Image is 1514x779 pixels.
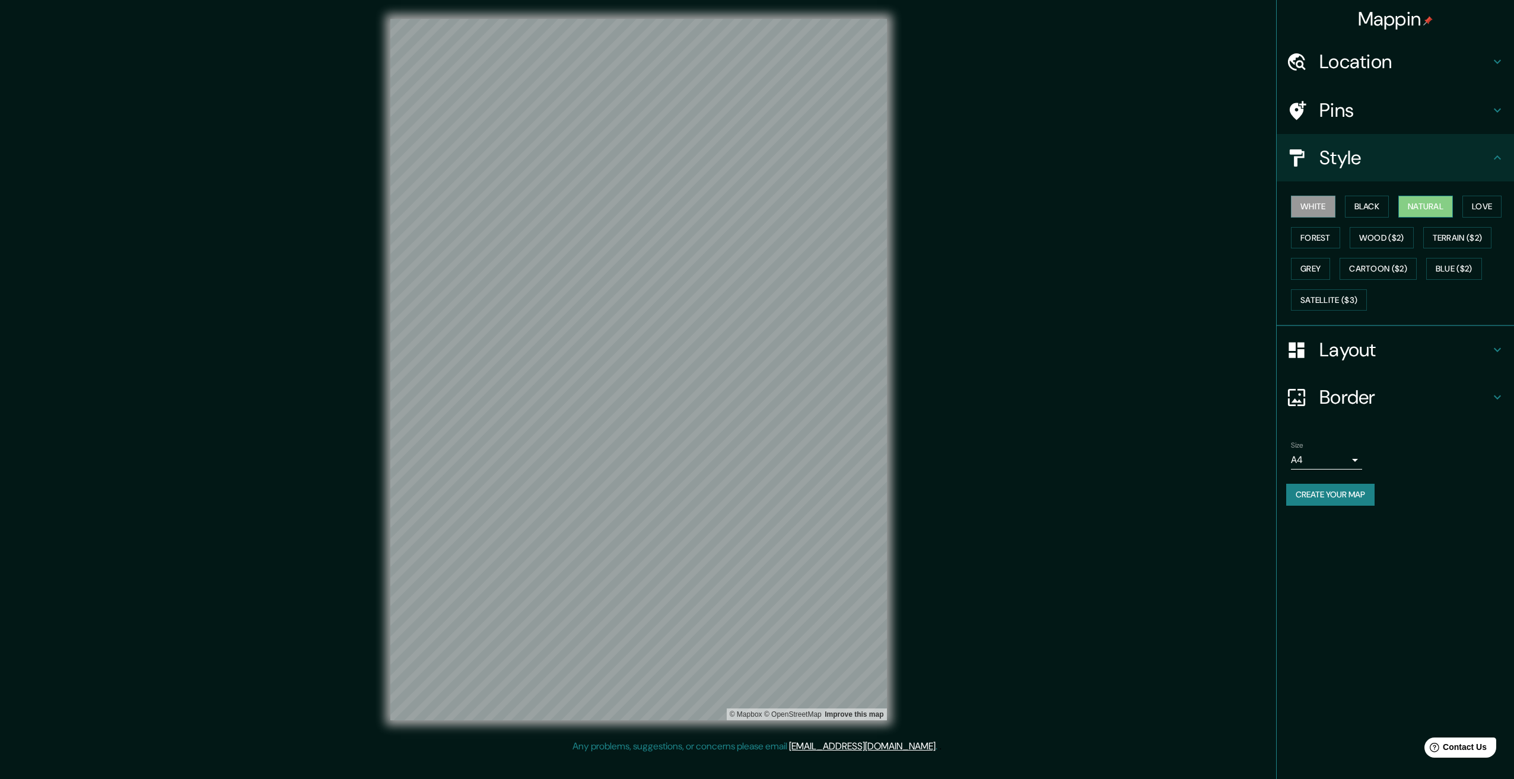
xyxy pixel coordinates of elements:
[825,710,883,719] a: Map feedback
[1319,98,1490,122] h4: Pins
[572,739,937,754] p: Any problems, suggestions, or concerns please email .
[1408,733,1501,766] iframe: Help widget launcher
[1277,134,1514,181] div: Style
[1319,338,1490,362] h4: Layout
[1319,146,1490,170] h4: Style
[1286,484,1375,506] button: Create your map
[1423,227,1492,249] button: Terrain ($2)
[1426,258,1482,280] button: Blue ($2)
[1277,87,1514,134] div: Pins
[1358,7,1433,31] h4: Mappin
[1319,385,1490,409] h4: Border
[1462,196,1502,218] button: Love
[1291,258,1330,280] button: Grey
[764,710,822,719] a: OpenStreetMap
[789,740,936,752] a: [EMAIL_ADDRESS][DOMAIN_NAME]
[1291,451,1362,470] div: A4
[1291,227,1340,249] button: Forest
[1423,16,1433,25] img: pin-icon.png
[1340,258,1417,280] button: Cartoon ($2)
[1277,326,1514,373] div: Layout
[937,739,939,754] div: .
[1277,38,1514,85] div: Location
[1277,373,1514,421] div: Border
[1398,196,1453,218] button: Natural
[1291,289,1367,311] button: Satellite ($3)
[939,739,942,754] div: .
[730,710,762,719] a: Mapbox
[1345,196,1389,218] button: Black
[1291,440,1303,451] label: Size
[390,19,887,720] canvas: Map
[1291,196,1335,218] button: White
[1319,50,1490,74] h4: Location
[1350,227,1414,249] button: Wood ($2)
